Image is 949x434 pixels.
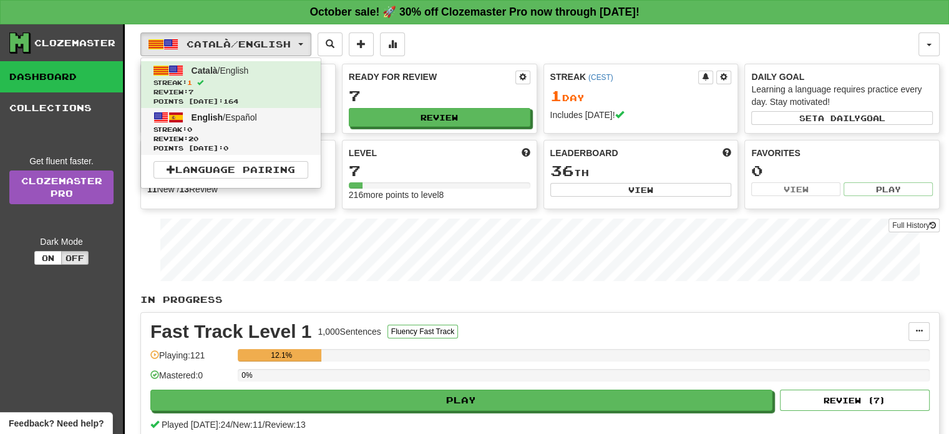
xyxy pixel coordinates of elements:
span: Points [DATE]: 164 [153,97,308,106]
div: Ready for Review [349,71,515,83]
button: Català/English [140,32,311,56]
div: th [550,163,732,179]
span: 1 [187,79,192,86]
span: This week in points, UTC [723,147,731,159]
div: 7 [349,88,530,104]
span: Open feedback widget [9,417,104,430]
span: Score more points to level up [522,147,530,159]
div: Playing: 121 [150,349,231,370]
strong: October sale! 🚀 30% off Clozemaster Pro now through [DATE]! [309,6,639,18]
span: 36 [550,162,574,179]
span: / [230,420,233,430]
div: Clozemaster [34,37,115,49]
span: 0 [187,126,192,133]
button: Review [349,108,530,127]
div: 0 [751,163,933,179]
button: Play [844,182,933,196]
span: Review: 13 [265,420,305,430]
span: Streak: [153,78,308,87]
span: / English [192,66,249,76]
div: Fast Track Level 1 [150,322,312,341]
button: Full History [888,219,940,232]
span: English [192,112,223,122]
span: Review: 20 [153,134,308,144]
a: Language Pairing [153,161,308,179]
button: Add sentence to collection [349,32,374,56]
p: In Progress [140,293,940,306]
a: English/EspañolStreak:0 Review:20Points [DATE]:0 [141,108,321,155]
span: Points [DATE]: 0 [153,144,308,153]
button: Play [150,390,772,411]
div: Dark Mode [9,235,114,248]
a: Català/EnglishStreak:1 Review:7Points [DATE]:164 [141,61,321,108]
span: Level [349,147,377,159]
div: 7 [349,163,530,179]
strong: 11 [147,184,157,194]
span: a daily [818,114,860,122]
span: 1 [550,87,562,104]
button: Search sentences [318,32,343,56]
span: Played [DATE]: 24 [162,420,230,430]
button: Seta dailygoal [751,111,933,125]
div: 1,000 Sentences [318,325,381,338]
div: Day [550,88,732,104]
span: Català / English [187,39,291,49]
button: View [751,182,840,196]
button: More stats [380,32,405,56]
strong: 13 [179,184,189,194]
div: Learning a language requires practice every day. Stay motivated! [751,83,933,108]
a: (CEST) [588,73,613,82]
div: Mastered: 0 [150,369,231,390]
a: ClozemasterPro [9,170,114,204]
button: View [550,183,732,197]
span: / Español [192,112,257,122]
div: Includes [DATE]! [550,109,732,121]
span: New: 11 [233,420,262,430]
div: 12.1% [241,349,321,362]
span: Streak: [153,125,308,134]
button: Off [61,251,89,265]
span: Review: 7 [153,87,308,97]
span: / [263,420,265,430]
div: Streak [550,71,699,83]
div: Favorites [751,147,933,159]
div: Get fluent faster. [9,155,114,167]
button: Review (7) [780,390,930,411]
div: Daily Goal [751,71,933,83]
span: Català [192,66,218,76]
button: On [34,251,62,265]
span: Leaderboard [550,147,618,159]
button: Fluency Fast Track [387,325,458,338]
div: New / Review [147,183,329,195]
div: 216 more points to level 8 [349,189,530,201]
